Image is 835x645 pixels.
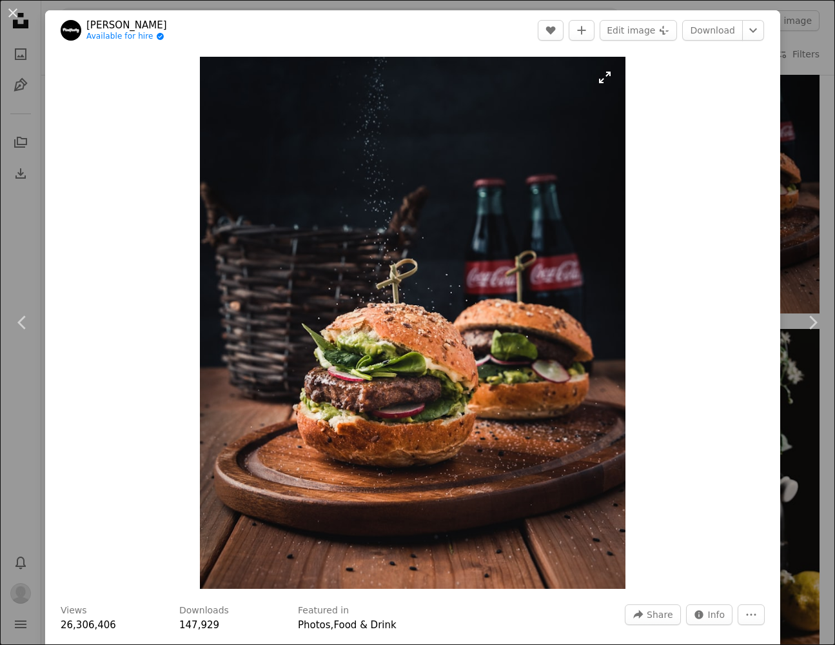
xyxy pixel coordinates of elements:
[790,261,835,384] a: Next
[61,604,87,617] h3: Views
[333,619,396,631] a: Food & Drink
[600,20,677,41] button: Edit image
[742,20,764,41] button: Choose download size
[538,20,564,41] button: Like
[625,604,680,625] button: Share this image
[686,604,733,625] button: Stats about this image
[179,619,219,631] span: 147,929
[200,57,625,589] img: burger with vegetable on brown wooden tray
[708,605,725,624] span: Info
[298,619,331,631] a: Photos
[86,19,167,32] a: [PERSON_NAME]
[200,57,625,589] button: Zoom in on this image
[682,20,743,41] a: Download
[86,32,167,42] a: Available for hire
[738,604,765,625] button: More Actions
[179,604,229,617] h3: Downloads
[61,20,81,41] img: Go to Mae Mu's profile
[298,604,349,617] h3: Featured in
[569,20,594,41] button: Add to Collection
[647,605,673,624] span: Share
[331,619,334,631] span: ,
[61,619,116,631] span: 26,306,406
